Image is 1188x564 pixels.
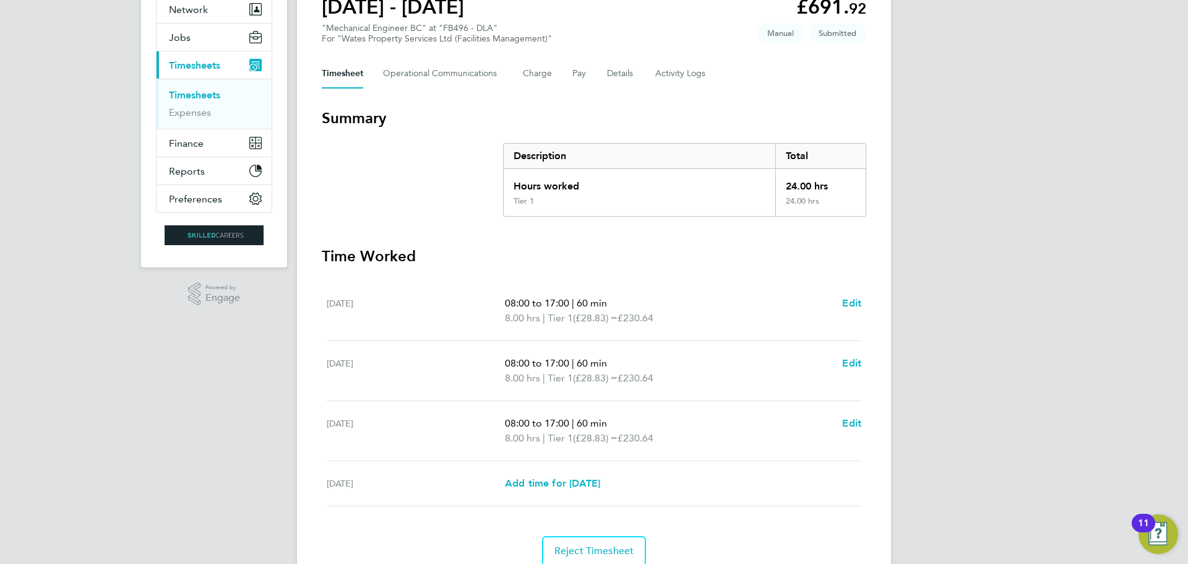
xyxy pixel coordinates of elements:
[775,196,866,216] div: 24.00 hrs
[548,311,573,326] span: Tier 1
[505,432,540,444] span: 8.00 hrs
[327,416,505,446] div: [DATE]
[573,372,618,384] span: (£28.83) =
[573,312,618,324] span: (£28.83) =
[169,106,211,118] a: Expenses
[618,372,653,384] span: £230.64
[322,33,552,44] div: For "Wates Property Services Ltd (Facilities Management)"
[572,417,574,429] span: |
[543,312,545,324] span: |
[157,129,272,157] button: Finance
[504,144,775,168] div: Description
[504,169,775,196] div: Hours worked
[607,59,635,89] button: Details
[169,4,208,15] span: Network
[842,416,861,431] a: Edit
[572,357,574,369] span: |
[157,51,272,79] button: Timesheets
[1138,514,1178,554] button: Open Resource Center, 11 new notifications
[322,23,552,44] div: "Mechanical Engineer BC" at "FB496 - DLA"
[573,432,618,444] span: (£28.83) =
[842,357,861,369] span: Edit
[322,59,363,89] button: Timesheet
[577,417,607,429] span: 60 min
[205,282,240,293] span: Powered by
[157,185,272,212] button: Preferences
[505,297,569,309] span: 08:00 to 17:00
[842,356,861,371] a: Edit
[809,23,866,43] span: This timesheet is Submitted.
[157,157,272,184] button: Reports
[572,297,574,309] span: |
[775,169,866,196] div: 24.00 hrs
[505,357,569,369] span: 08:00 to 17:00
[505,417,569,429] span: 08:00 to 17:00
[505,372,540,384] span: 8.00 hrs
[169,137,204,149] span: Finance
[842,296,861,311] a: Edit
[327,476,505,491] div: [DATE]
[514,196,534,206] div: Tier 1
[757,23,804,43] span: This timesheet was manually created.
[548,371,573,386] span: Tier 1
[322,108,866,128] h3: Summary
[842,297,861,309] span: Edit
[655,59,707,89] button: Activity Logs
[322,246,866,266] h3: Time Worked
[577,297,607,309] span: 60 min
[503,143,866,217] div: Summary
[157,24,272,51] button: Jobs
[169,59,220,71] span: Timesheets
[618,312,653,324] span: £230.64
[157,79,272,129] div: Timesheets
[205,293,240,303] span: Engage
[775,144,866,168] div: Total
[577,357,607,369] span: 60 min
[156,225,272,245] a: Go to home page
[554,545,634,557] span: Reject Timesheet
[505,476,600,491] a: Add time for [DATE]
[169,193,222,205] span: Preferences
[169,165,205,177] span: Reports
[523,59,553,89] button: Charge
[169,89,220,101] a: Timesheets
[505,312,540,324] span: 8.00 hrs
[327,356,505,386] div: [DATE]
[572,59,587,89] button: Pay
[505,477,600,489] span: Add time for [DATE]
[1138,523,1149,539] div: 11
[165,225,264,245] img: skilledcareers-logo-retina.png
[188,282,241,306] a: Powered byEngage
[327,296,505,326] div: [DATE]
[842,417,861,429] span: Edit
[383,59,503,89] button: Operational Communications
[169,32,191,43] span: Jobs
[543,372,545,384] span: |
[548,431,573,446] span: Tier 1
[618,432,653,444] span: £230.64
[543,432,545,444] span: |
